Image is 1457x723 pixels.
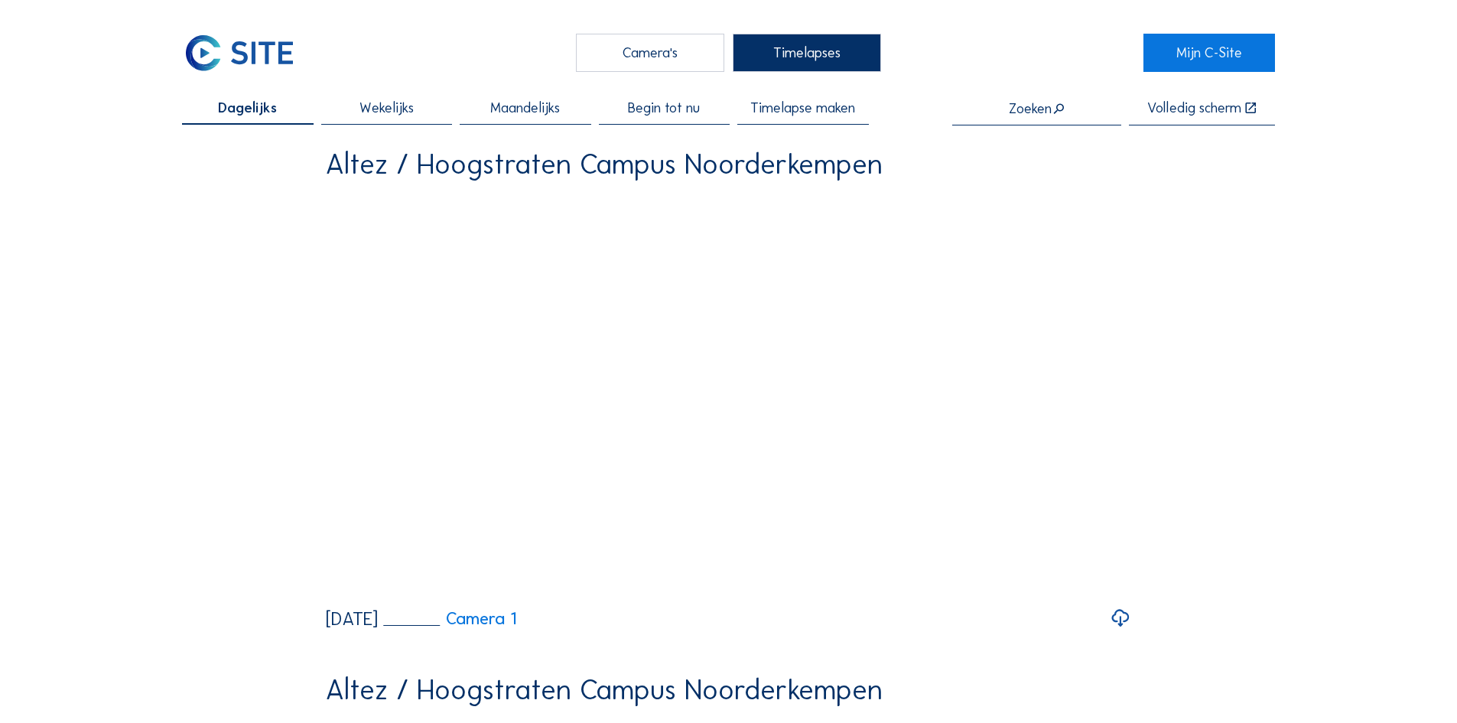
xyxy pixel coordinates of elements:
[218,101,277,115] span: Dagelijks
[1147,101,1241,116] div: Volledig scherm
[750,101,855,115] span: Timelapse maken
[1143,34,1274,72] a: Mijn C-Site
[326,192,1131,595] video: Your browser does not support the video tag.
[383,611,516,627] a: Camera 1
[182,34,297,72] img: C-SITE Logo
[490,101,560,115] span: Maandelijks
[326,676,883,705] div: Altez / Hoogstraten Campus Noorderkempen
[359,101,414,115] span: Wekelijks
[733,34,881,72] div: Timelapses
[628,101,700,115] span: Begin tot nu
[576,34,724,72] div: Camera's
[182,34,313,72] a: C-SITE Logo
[326,610,378,628] div: [DATE]
[326,151,883,179] div: Altez / Hoogstraten Campus Noorderkempen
